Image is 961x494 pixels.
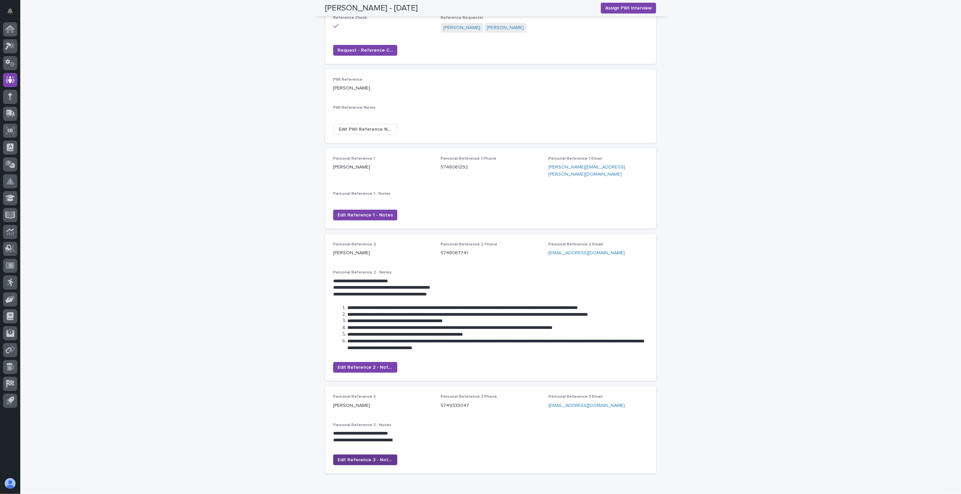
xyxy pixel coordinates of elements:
span: Personal Reference 2 Email [548,242,603,246]
span: Personal Reference 3 Email [548,395,602,399]
a: [PERSON_NAME][EMAIL_ADDRESS][PERSON_NAME][DOMAIN_NAME] [548,165,625,177]
a: [PERSON_NAME] [444,24,480,31]
span: Edit Reference 1 - Notes [338,212,393,218]
span: Edit PWI Reference Notes [339,126,392,133]
p: [PERSON_NAME] [333,85,433,92]
button: Notifications [3,4,17,18]
a: [EMAIL_ADDRESS][DOMAIN_NAME] [548,251,625,255]
span: Personal Reference 1 - Notes [333,192,391,196]
div: Notifications [8,8,17,19]
span: Assign PWI Interview [605,5,652,11]
span: Reference Check [333,16,367,20]
button: Edit Reference 3 - Notes [333,454,397,465]
span: Personal Reference 2 [333,242,376,246]
span: Reference Requester [441,16,484,20]
h2: [PERSON_NAME] - [DATE] [325,3,418,13]
span: PWI Reference Notes [333,106,376,110]
button: Assign PWI Interview [601,3,656,14]
a: [PERSON_NAME] [487,24,524,31]
span: Personal Reference 3 - Notes [333,423,391,427]
span: Personal Reference 1 Email [548,157,602,161]
p: [PERSON_NAME] [333,164,433,171]
button: Request - Reference Check [333,45,397,56]
p: [PERSON_NAME] [333,402,433,409]
span: Personal Reference 1 Phone [441,157,497,161]
a: 5749333047 [441,403,469,408]
span: Personal Reference 2 Phone [441,242,498,246]
span: Personal Reference 3 [333,395,376,399]
button: Edit Reference 1 - Notes [333,210,397,220]
span: PWI Reference [333,78,363,82]
button: Edit Reference 2 - Notes [333,362,397,373]
a: 5748067741 [441,251,468,255]
a: 5748061292 [441,165,468,170]
button: Edit PWI Reference Notes [333,124,397,135]
span: Edit Reference 3 - Notes [338,457,393,463]
p: [PERSON_NAME] [333,250,433,257]
span: Request - Reference Check [338,47,393,54]
span: Edit Reference 2 - Notes [338,364,393,371]
span: Personal Reference 3 Phone [441,395,497,399]
span: Personal Reference 1 [333,157,375,161]
span: Personal Reference 2 - Notes [333,270,392,275]
button: users-avatar [3,476,17,491]
a: [EMAIL_ADDRESS][DOMAIN_NAME] [548,403,625,408]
